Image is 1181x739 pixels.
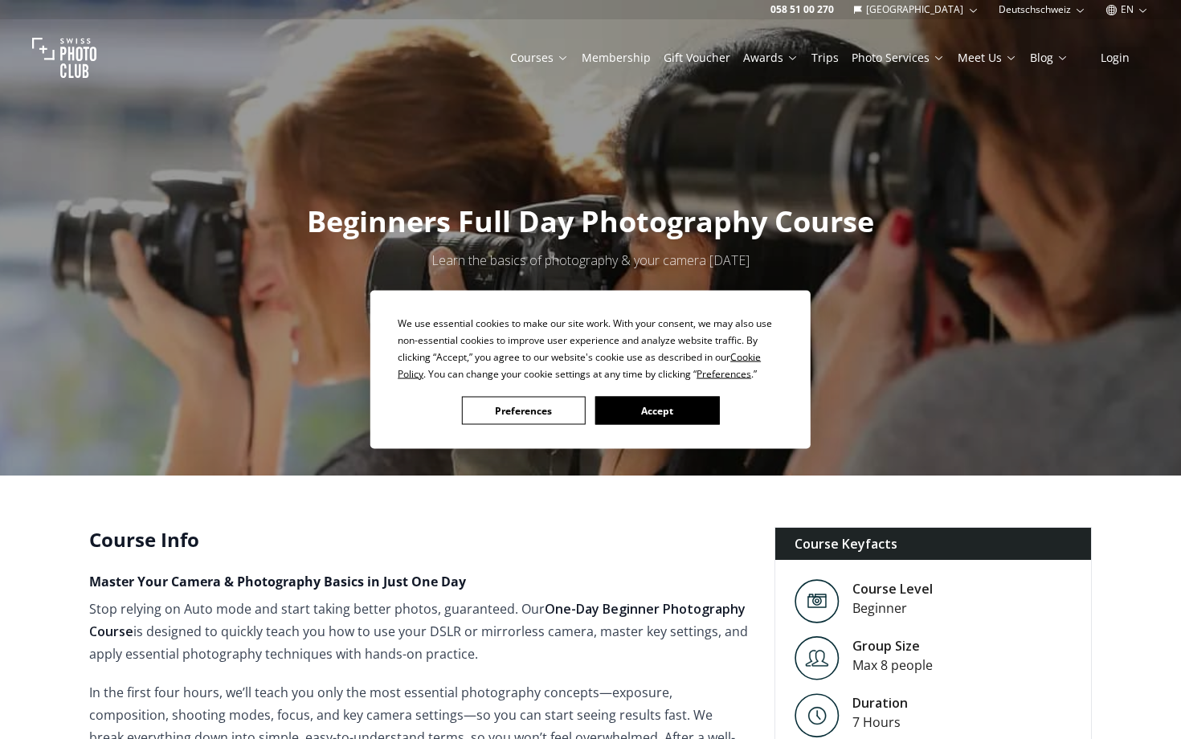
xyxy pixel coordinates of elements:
div: Cookie Consent Prompt [370,291,811,449]
button: Accept [595,397,719,425]
span: Preferences [697,367,751,381]
button: Preferences [462,397,586,425]
div: We use essential cookies to make our site work. With your consent, we may also use non-essential ... [398,315,783,382]
span: Cookie Policy [398,350,761,381]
